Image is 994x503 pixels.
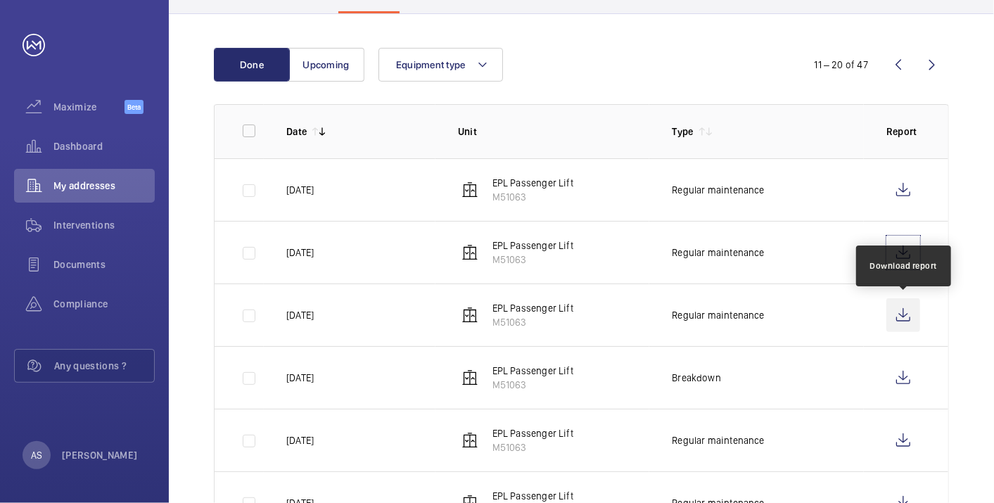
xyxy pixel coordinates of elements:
p: Regular maintenance [672,308,764,322]
p: Breakdown [672,371,721,385]
p: Report [886,125,920,139]
p: Regular maintenance [672,433,764,447]
img: elevator.svg [461,369,478,386]
span: Equipment type [396,59,466,70]
p: M51063 [492,190,573,204]
img: elevator.svg [461,307,478,324]
p: [DATE] [286,246,314,260]
p: M51063 [492,315,573,329]
p: [DATE] [286,371,314,385]
p: EPL Passenger Lift [492,489,573,503]
button: Equipment type [378,48,503,82]
p: Date [286,125,307,139]
div: Download report [870,260,938,272]
p: Regular maintenance [672,246,764,260]
p: EPL Passenger Lift [492,176,573,190]
div: 11 – 20 of 47 [815,58,868,72]
button: Done [214,48,290,82]
p: Regular maintenance [672,183,764,197]
img: elevator.svg [461,182,478,198]
p: EPL Passenger Lift [492,426,573,440]
p: [DATE] [286,433,314,447]
img: elevator.svg [461,432,478,449]
p: M51063 [492,253,573,267]
span: Interventions [53,218,155,232]
p: EPL Passenger Lift [492,238,573,253]
span: My addresses [53,179,155,193]
button: Upcoming [288,48,364,82]
span: Dashboard [53,139,155,153]
p: EPL Passenger Lift [492,301,573,315]
span: Beta [125,100,144,114]
p: M51063 [492,440,573,454]
p: AS [31,448,42,462]
span: Maximize [53,100,125,114]
img: elevator.svg [461,244,478,261]
span: Any questions ? [54,359,154,373]
p: Unit [458,125,650,139]
p: M51063 [492,378,573,392]
span: Documents [53,257,155,272]
p: [DATE] [286,183,314,197]
p: [DATE] [286,308,314,322]
p: [PERSON_NAME] [62,448,138,462]
p: EPL Passenger Lift [492,364,573,378]
span: Compliance [53,297,155,311]
p: Type [672,125,693,139]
